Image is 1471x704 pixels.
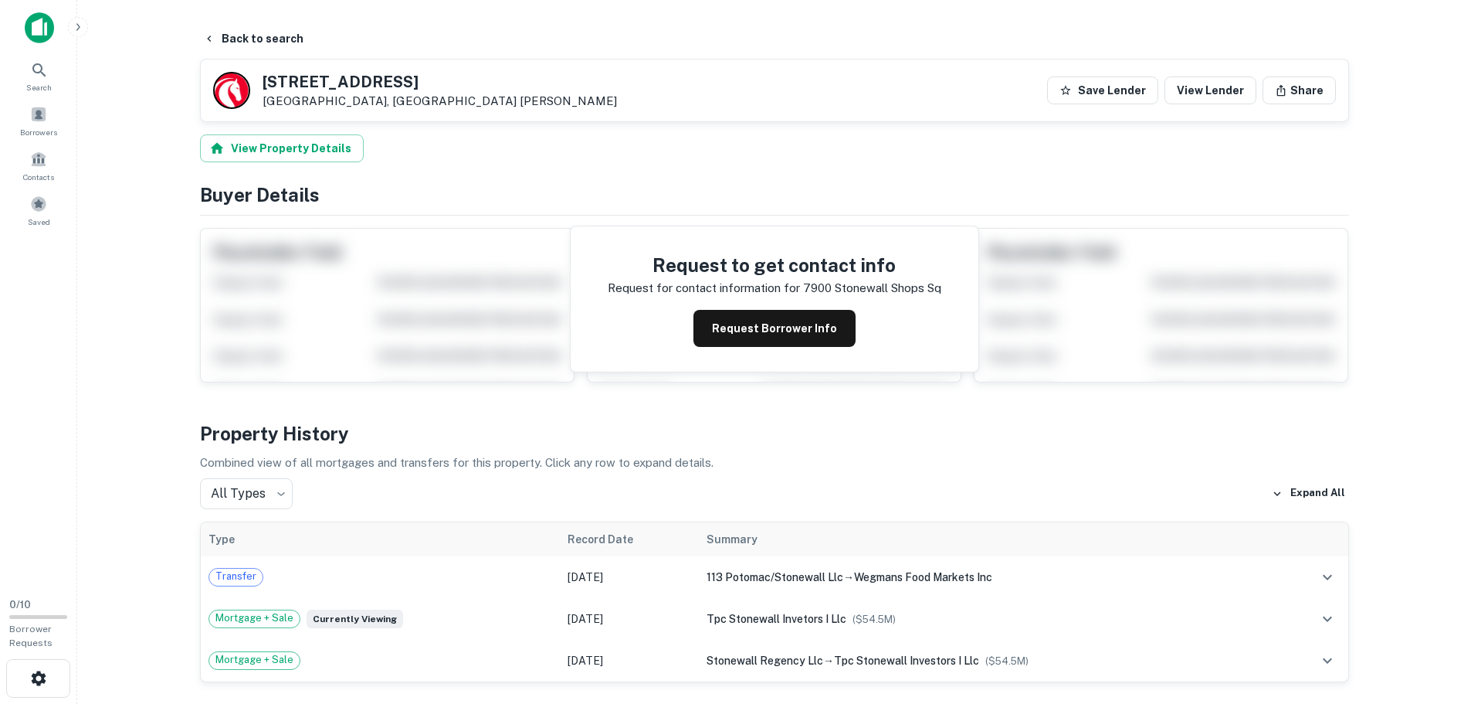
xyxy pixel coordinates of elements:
[1314,564,1341,590] button: expand row
[834,655,979,667] span: tpc stonewall investors i llc
[699,522,1276,556] th: Summary
[560,556,699,598] td: [DATE]
[5,55,73,97] a: Search
[20,126,57,138] span: Borrowers
[1314,606,1341,632] button: expand row
[263,74,617,90] h5: [STREET_ADDRESS]
[1394,580,1471,655] iframe: Chat Widget
[560,640,699,682] td: [DATE]
[201,522,561,556] th: Type
[9,599,31,610] span: 0 / 10
[985,655,1029,667] span: ($ 54.5M )
[23,171,54,183] span: Contacts
[707,569,1269,586] div: →
[263,94,617,108] p: [GEOGRAPHIC_DATA], [GEOGRAPHIC_DATA]
[200,134,364,162] button: View Property Details
[1164,77,1256,104] a: View Lender
[197,25,310,53] button: Back to search
[200,478,293,509] div: All Types
[209,652,300,668] span: Mortgage + Sale
[803,279,941,298] p: 7900 stonewall shops sq
[693,310,856,347] button: Request Borrower Info
[209,610,300,626] span: Mortgage + Sale
[1047,77,1158,104] button: Save Lender
[200,454,1349,472] p: Combined view of all mortgages and transfers for this property. Click any row to expand details.
[854,571,992,583] span: wegmans food markets inc
[26,81,52,94] span: Search
[209,569,263,584] span: Transfer
[5,100,73,141] a: Borrowers
[707,652,1269,669] div: →
[560,522,699,556] th: Record Date
[707,571,843,583] span: 113 potomac/stonewall llc
[608,279,800,298] p: Request for contact information for
[5,189,73,231] a: Saved
[25,12,54,43] img: capitalize-icon.png
[1263,77,1336,104] button: Share
[9,624,53,648] span: Borrower Requests
[608,251,941,279] h4: Request to get contact info
[200,181,1349,209] h4: Buyer Details
[200,420,1349,447] h4: Property History
[707,655,823,667] span: stonewall regency llc
[707,613,846,625] span: tpc stonewall invetors i llc
[307,610,403,628] span: Currently viewing
[5,145,73,186] a: Contacts
[1314,648,1341,674] button: expand row
[560,598,699,640] td: [DATE]
[28,216,50,228] span: Saved
[520,94,617,107] a: [PERSON_NAME]
[852,614,896,625] span: ($ 54.5M )
[1268,482,1349,505] button: Expand All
